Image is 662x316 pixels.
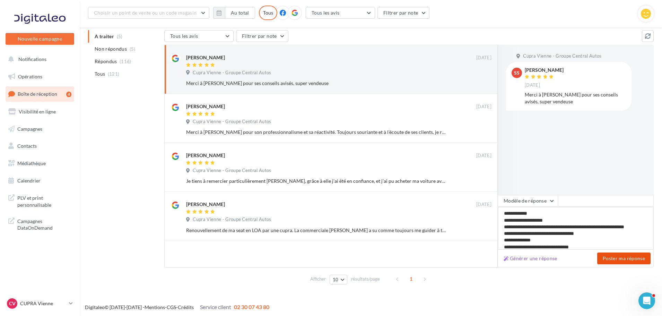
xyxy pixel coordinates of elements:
[9,300,16,307] span: CV
[186,227,446,234] div: Renouvellement de ma seat en LOA par une cupra. La commerciale [PERSON_NAME] a su comme toujours ...
[200,304,231,310] span: Service client
[310,276,326,282] span: Afficher
[597,253,651,264] button: Poster ma réponse
[333,277,339,282] span: 10
[18,74,42,79] span: Opérations
[108,71,120,77] span: (121)
[170,33,198,39] span: Tous les avis
[4,86,76,101] a: Boîte de réception4
[130,46,136,52] span: (5)
[178,304,194,310] a: Crédits
[476,153,491,159] span: [DATE]
[85,304,269,310] span: © [DATE]-[DATE] - - -
[4,190,76,211] a: PLV et print personnalisable
[17,143,37,149] span: Contacts
[186,80,446,87] div: Merci à [PERSON_NAME] pour ses conseils avisés, super vendeuse
[186,129,446,136] div: Merci à [PERSON_NAME] pour son professionnalisme et sa réactivité. Toujours souriante et à l’écou...
[476,55,491,61] span: [DATE]
[17,160,46,166] span: Médiathèque
[330,275,347,284] button: 10
[17,178,41,183] span: Calendrier
[234,304,269,310] span: 02 30 07 43 80
[225,7,255,19] button: Au total
[406,273,417,284] span: 1
[4,173,76,188] a: Calendrier
[145,304,165,310] a: Mentions
[4,52,73,67] button: Notifications
[66,92,71,97] div: 4
[236,30,288,42] button: Filtrer par note
[186,152,225,159] div: [PERSON_NAME]
[476,104,491,110] span: [DATE]
[88,7,209,19] button: Choisir un point de vente ou un code magasin
[525,91,626,105] div: Merci à [PERSON_NAME] pour ses conseils avisés, super vendeuse
[638,292,655,309] iframe: Intercom live chat
[17,193,71,208] span: PLV et print personnalisable
[6,297,74,310] a: CV CUPRA Vienne
[164,30,234,42] button: Tous les avis
[306,7,375,19] button: Tous les avis
[95,45,127,52] span: Non répondus
[501,254,560,263] button: Générer une réponse
[4,104,76,119] a: Visibilité en ligne
[167,304,176,310] a: CGS
[259,6,277,20] div: Tous
[186,103,225,110] div: [PERSON_NAME]
[498,195,558,207] button: Modèle de réponse
[85,304,105,310] a: Digitaleo
[18,56,46,62] span: Notifications
[193,216,271,223] span: Cupra Vienne - Groupe Central Autos
[193,119,271,125] span: Cupra Vienne - Groupe Central Autos
[4,69,76,84] a: Opérations
[186,178,446,185] div: Je tiens à remercier particulièrement [PERSON_NAME], grâce à elle j’ai été en confiance, et j’ai ...
[514,69,520,76] span: SS
[18,91,57,97] span: Boîte de réception
[120,59,131,64] span: (116)
[193,168,271,174] span: Cupra Vienne - Groupe Central Autos
[4,122,76,136] a: Campagnes
[186,54,225,61] div: [PERSON_NAME]
[213,7,255,19] button: Au total
[523,53,601,59] span: Cupra Vienne - Groupe Central Autos
[4,139,76,153] a: Contacts
[4,214,76,234] a: Campagnes DataOnDemand
[95,58,117,65] span: Répondus
[94,10,197,16] span: Choisir un point de vente ou un code magasin
[19,109,56,114] span: Visibilité en ligne
[17,216,71,231] span: Campagnes DataOnDemand
[17,126,42,131] span: Campagnes
[312,10,340,16] span: Tous les avis
[476,202,491,208] span: [DATE]
[6,33,74,45] button: Nouvelle campagne
[377,7,430,19] button: Filtrer par note
[4,156,76,171] a: Médiathèque
[525,82,540,88] span: [DATE]
[351,276,380,282] span: résultats/page
[525,68,564,72] div: [PERSON_NAME]
[20,300,66,307] p: CUPRA Vienne
[186,201,225,208] div: [PERSON_NAME]
[193,70,271,76] span: Cupra Vienne - Groupe Central Autos
[95,70,105,77] span: Tous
